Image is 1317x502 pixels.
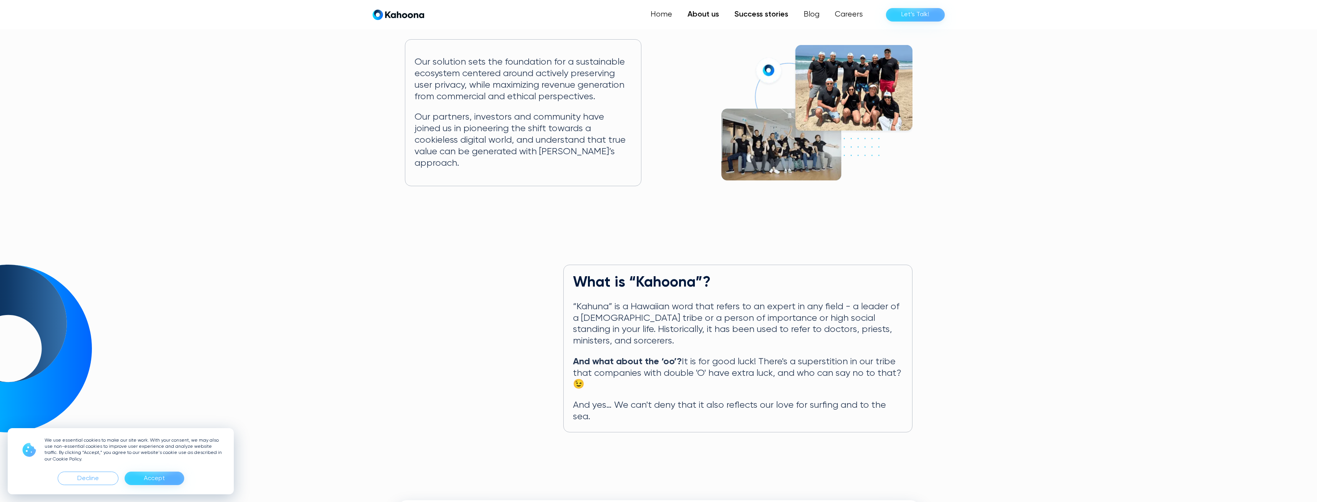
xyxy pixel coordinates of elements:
div: Accept [125,472,184,485]
p: Our partners, investors and community have joined us in pioneering the shift towards a cookieless... [415,112,632,169]
a: Blog [796,7,827,22]
a: home [373,9,424,20]
strong: And what about the ‘oo’? [573,357,682,366]
p: We use essential cookies to make our site work. With your consent, we may also use non-essential ... [45,437,225,462]
div: Decline [77,472,99,485]
a: Home [643,7,680,22]
a: Careers [827,7,871,22]
a: Success stories [727,7,796,22]
p: It is for good luck! There's a superstition in our tribe that companies with double 'O' have extr... [573,356,903,390]
div: Decline [58,472,118,485]
a: About us [680,7,727,22]
div: Let’s Talk! [901,8,929,21]
div: Accept [144,472,165,485]
p: Our solution sets the foundation for a sustainable ecosystem centered around actively preserving ... [415,57,632,102]
p: “Kahuna” is a Hawaiian word that refers to an expert in any field - a leader of a [DEMOGRAPHIC_DA... [573,301,903,347]
a: Let’s Talk! [886,8,945,22]
h2: What is “Kahoona”? [573,274,903,292]
p: And yes… We can't deny that it also reflects our love for surfing and to the sea. [573,400,903,423]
